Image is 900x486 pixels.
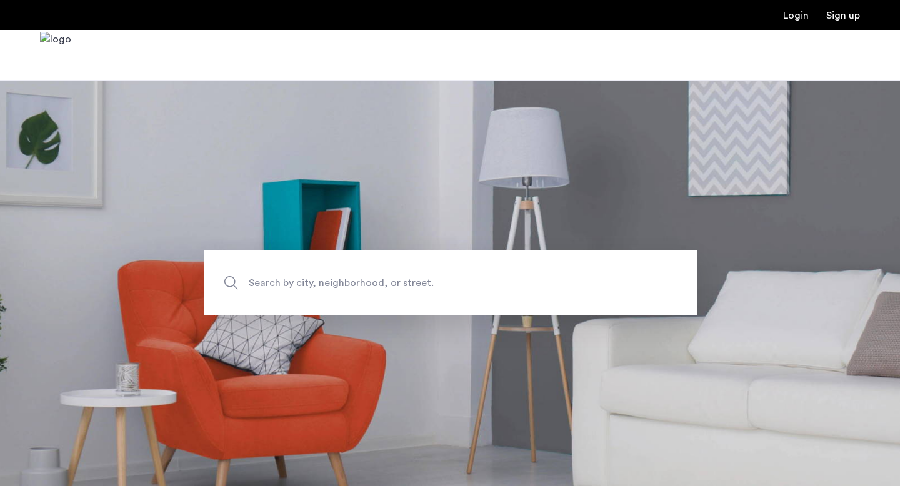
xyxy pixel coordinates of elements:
span: Search by city, neighborhood, or street. [249,275,594,292]
img: logo [40,32,71,79]
a: Registration [826,11,860,21]
a: Login [783,11,809,21]
input: Apartment Search [204,250,697,315]
a: Cazamio Logo [40,32,71,79]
